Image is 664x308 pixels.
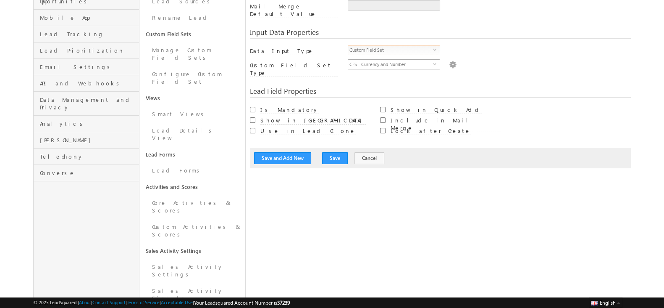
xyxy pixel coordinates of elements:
a: Sales Activity Fields [139,283,245,307]
span: Your Leadsquared Account Number is [194,300,290,306]
span: Analytics [40,120,137,127]
span: Email Settings [40,63,137,71]
a: Data Management and Privacy [34,92,139,116]
a: Views [139,90,245,106]
label: Include in Mail Merge [391,117,501,132]
a: Lead Tracking [34,26,139,42]
a: Sales Activity Settings [139,243,245,259]
button: English [589,297,622,308]
a: Custom Field Set Type [250,69,338,76]
span: Custom Field Set [348,45,433,55]
a: Lock after Create [391,127,471,134]
span: Mobile App [40,14,137,21]
a: Email Settings [34,59,139,75]
label: Mail Merge Default Value [250,3,338,18]
button: Cancel [354,152,384,164]
a: Analytics [34,116,139,132]
a: Data Input Type [250,47,314,54]
a: Lead Forms [139,162,245,179]
span: Converse [40,169,137,177]
span: © 2025 LeadSquared | | | | | [33,299,290,307]
label: Use in Lead Clone [260,127,356,135]
span: Telephony [40,153,137,160]
a: Configure Custom Field Set [139,66,245,90]
a: Include in Mail Merge [391,124,501,131]
div: Input Data Properties [250,29,631,39]
a: API and Webhooks [34,75,139,92]
a: Lead Prioritization [34,42,139,59]
button: Save [322,152,348,164]
a: Contact Support [92,300,126,305]
span: [PERSON_NAME] [40,136,137,144]
button: Save and Add New [254,152,311,164]
a: About [79,300,91,305]
a: Acceptable Use [161,300,193,305]
div: Lead Field Properties [250,88,631,98]
a: [PERSON_NAME] [34,132,139,149]
a: Custom Activities & Scores [139,219,245,243]
label: Custom Field Set Type [250,61,338,77]
span: Data Management and Privacy [40,96,137,111]
a: Terms of Service [127,300,160,305]
span: Lead Tracking [40,30,137,38]
a: Rename Lead [139,10,245,26]
a: Use in Lead Clone [260,127,356,134]
span: Lead Prioritization [40,47,137,54]
a: Custom Field Sets [139,26,245,42]
label: Show in [GEOGRAPHIC_DATA] [260,117,366,125]
span: select [433,48,440,51]
a: Is Mandatory [260,106,319,113]
a: Mail Merge Default Value [250,10,338,17]
a: Activities and Scores [139,179,245,195]
label: Data Input Type [250,47,314,55]
span: 37239 [277,300,290,306]
label: Show in Quick Add [391,106,482,114]
a: Mobile App [34,10,139,26]
span: select [433,62,440,66]
a: Manage Custom Field Sets [139,42,245,66]
img: Populate Options [449,59,457,69]
a: Show in Quick Add [391,106,482,113]
span: CFS - Currency and Number [348,60,433,69]
span: English [600,300,616,306]
span: API and Webhooks [40,80,137,87]
a: Sales Activity Settings [139,259,245,283]
a: Core Activities & Scores [139,195,245,219]
a: Converse [34,165,139,181]
a: Smart Views [139,106,245,122]
label: Is Mandatory [260,106,319,114]
label: Lock after Create [391,127,471,135]
a: Telephony [34,149,139,165]
a: Lead Forms [139,146,245,162]
a: Lead Details View [139,122,245,146]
